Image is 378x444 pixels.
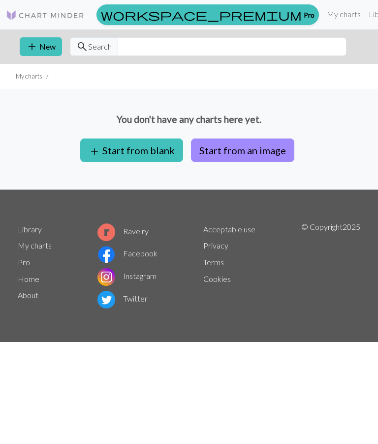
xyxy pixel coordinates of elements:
[20,37,62,56] button: New
[97,226,149,236] a: Ravelry
[323,4,365,24] a: My charts
[187,144,298,154] a: Start from an image
[97,291,115,308] img: Twitter logo
[16,72,42,81] li: My charts
[97,268,115,286] img: Instagram logo
[301,221,360,310] p: © Copyright 2025
[18,257,30,267] a: Pro
[76,40,88,54] span: search
[97,223,115,241] img: Ravelry logo
[203,257,224,267] a: Terms
[97,249,157,258] a: Facebook
[6,9,85,21] img: Logo
[26,40,38,54] span: add
[18,224,42,234] a: Library
[18,290,38,300] a: About
[97,294,148,303] a: Twitter
[191,139,294,162] button: Start from an image
[89,145,100,159] span: add
[97,271,157,280] a: Instagram
[80,139,183,162] button: Start from blank
[88,41,112,53] span: Search
[96,4,319,25] a: Pro
[97,246,115,263] img: Facebook logo
[18,241,52,250] a: My charts
[101,8,302,22] span: workspace_premium
[203,224,255,234] a: Acceptable use
[18,274,39,283] a: Home
[203,274,231,283] a: Cookies
[203,241,228,250] a: Privacy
